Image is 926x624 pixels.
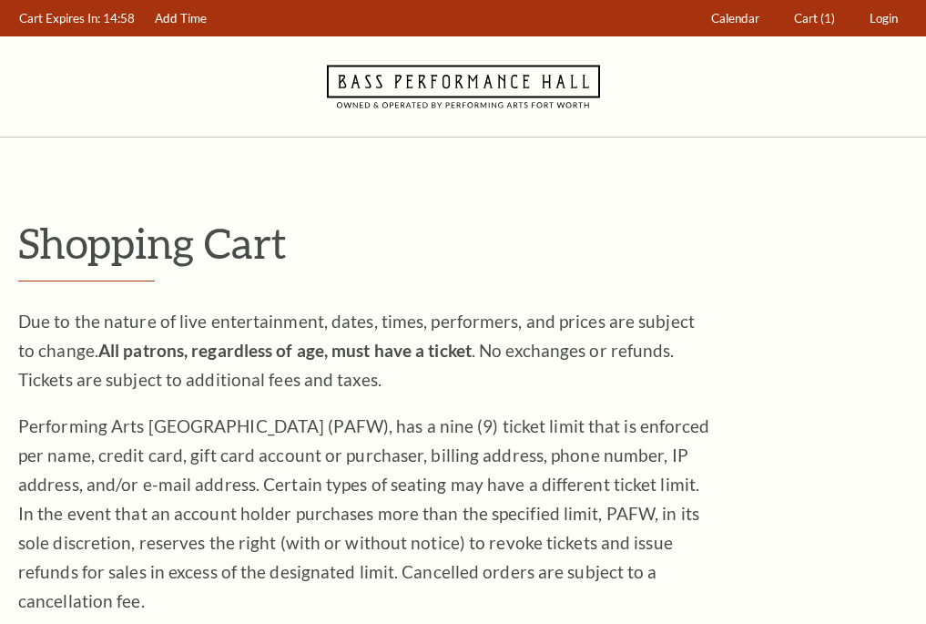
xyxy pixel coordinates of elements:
[703,1,768,36] a: Calendar
[711,11,759,26] span: Calendar
[861,1,907,36] a: Login
[147,1,216,36] a: Add Time
[786,1,844,36] a: Cart (1)
[18,220,908,266] p: Shopping Cart
[103,11,135,26] span: 14:58
[18,412,710,616] p: Performing Arts [GEOGRAPHIC_DATA] (PAFW), has a nine (9) ticket limit that is enforced per name, ...
[98,340,472,361] strong: All patrons, regardless of age, must have a ticket
[820,11,835,26] span: (1)
[794,11,818,26] span: Cart
[18,311,695,390] span: Due to the nature of live entertainment, dates, times, performers, and prices are subject to chan...
[19,11,100,26] span: Cart Expires In:
[870,11,898,26] span: Login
